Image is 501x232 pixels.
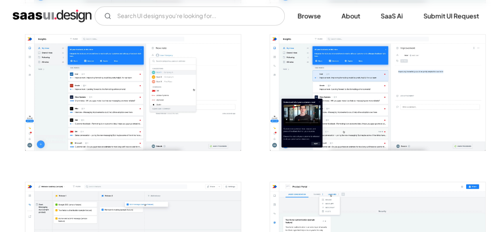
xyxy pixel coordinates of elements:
[25,35,240,151] img: 60321339bc2e207c3fb23397_productboard%20insights%202.jpg
[371,7,412,25] a: SaaS Ai
[332,7,370,25] a: About
[288,7,330,25] a: Browse
[270,35,485,151] img: 603213393bcd264fcf5967d1_productboard%20insigts.jpg
[414,7,488,25] a: Submit UI Request
[95,6,285,25] input: Search UI designs you're looking for...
